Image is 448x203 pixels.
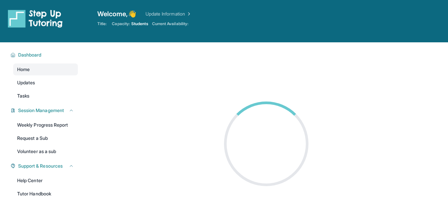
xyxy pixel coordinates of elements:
[97,9,136,19] span: Welcome, 👋
[17,66,30,73] span: Home
[13,188,78,200] a: Tutor Handbook
[13,145,78,157] a: Volunteer as a sub
[17,93,29,99] span: Tasks
[13,132,78,144] a: Request a Sub
[13,119,78,131] a: Weekly Progress Report
[16,52,74,58] button: Dashboard
[18,107,64,114] span: Session Management
[13,77,78,89] a: Updates
[8,9,63,28] img: logo
[185,11,192,17] img: Chevron Right
[13,90,78,102] a: Tasks
[17,79,35,86] span: Updates
[16,163,74,169] button: Support & Resources
[97,21,107,26] span: Title:
[13,63,78,75] a: Home
[18,52,42,58] span: Dashboard
[13,175,78,186] a: Help Center
[112,21,130,26] span: Capacity:
[16,107,74,114] button: Session Management
[152,21,188,26] span: Current Availability:
[18,163,63,169] span: Support & Resources
[131,21,148,26] span: Students
[145,11,192,17] a: Update Information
